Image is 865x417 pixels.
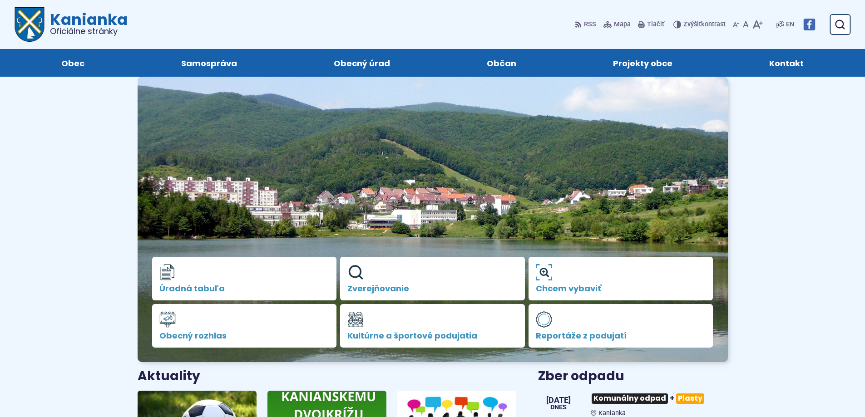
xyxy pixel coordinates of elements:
[15,7,44,42] img: Prejsť na domovskú stránku
[340,304,525,348] a: Kultúrne a športové podujatia
[181,49,237,77] span: Samospráva
[575,15,598,34] a: RSS
[546,404,571,411] span: Dnes
[741,15,751,34] button: Nastaviť pôvodnú veľkosť písma
[803,19,815,30] img: Prejsť na Facebook stránku
[574,49,712,77] a: Projekty obce
[448,49,556,77] a: Občan
[636,15,666,34] button: Tlačiť
[536,284,706,293] span: Chcem vybaviť
[159,331,330,340] span: Obecný rozhlas
[529,257,713,300] a: Chcem vybaviť
[334,49,390,77] span: Obecný úrad
[546,396,571,404] span: [DATE]
[730,49,843,77] a: Kontakt
[584,19,596,30] span: RSS
[614,19,631,30] span: Mapa
[538,390,727,417] a: Komunálny odpad+Plasty Kanianka [DATE] Dnes
[138,369,200,383] h3: Aktuality
[676,393,704,404] span: Plasty
[152,257,337,300] a: Úradná tabuľa
[538,369,727,383] h3: Zber odpadu
[159,284,330,293] span: Úradná tabuľa
[673,15,727,34] button: Zvýšiťkontrast
[602,15,633,34] a: Mapa
[591,390,727,407] h3: +
[44,12,128,35] h1: Kanianka
[786,19,794,30] span: EN
[152,304,337,348] a: Obecný rozhlas
[598,409,626,417] span: Kanianka
[50,27,128,35] span: Oficiálne stránky
[487,49,516,77] span: Občan
[613,49,672,77] span: Projekty obce
[731,15,741,34] button: Zmenšiť veľkosť písma
[647,21,664,29] span: Tlačiť
[683,21,726,29] span: kontrast
[61,49,84,77] span: Obec
[294,49,429,77] a: Obecný úrad
[347,284,518,293] span: Zverejňovanie
[683,20,701,28] span: Zvýšiť
[340,257,525,300] a: Zverejňovanie
[536,331,706,340] span: Reportáže z podujatí
[529,304,713,348] a: Reportáže z podujatí
[751,15,765,34] button: Zväčšiť veľkosť písma
[347,331,518,340] span: Kultúrne a športové podujatia
[592,393,668,404] span: Komunálny odpad
[784,19,796,30] a: EN
[15,7,128,42] a: Logo Kanianka, prejsť na domovskú stránku.
[142,49,276,77] a: Samospráva
[769,49,804,77] span: Kontakt
[22,49,124,77] a: Obec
